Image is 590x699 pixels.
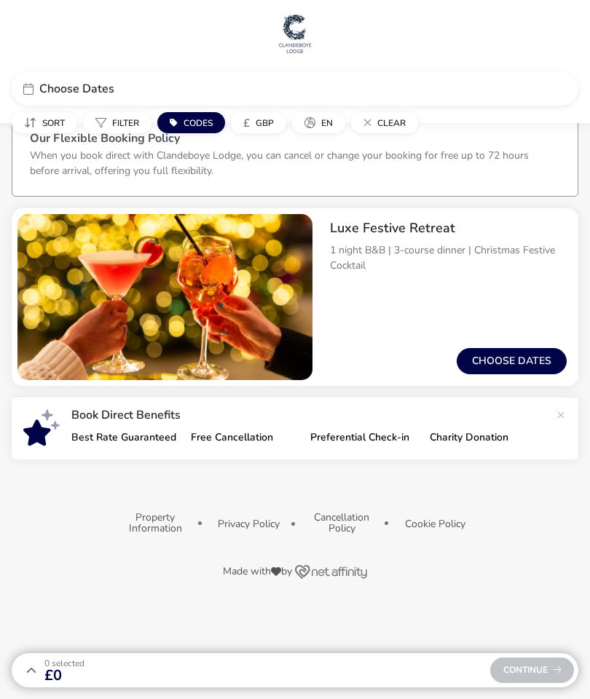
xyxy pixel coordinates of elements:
[44,668,84,683] span: £0
[318,208,578,296] div: Luxe Festive Retreat 1 night B&B | 3-course dinner | Christmas Festive Cocktail
[231,112,286,133] button: £GBP
[157,112,231,133] naf-pibe-menu-bar-item: Codes
[71,433,179,443] p: Best Rate Guaranteed
[42,117,65,129] span: Sort
[405,518,465,529] button: Cookie Policy
[112,117,139,129] span: Filter
[330,220,567,237] h2: Luxe Festive Retreat
[83,112,157,133] naf-pibe-menu-bar-item: Filter
[292,112,345,133] button: en
[71,409,549,421] p: Book Direct Benefits
[503,666,562,675] span: Continue
[117,512,193,534] button: Property Information
[184,117,213,129] span: Codes
[12,112,83,133] naf-pibe-menu-bar-item: Sort
[223,566,292,577] span: Made with by
[17,214,312,380] swiper-slide: 1 / 1
[310,433,418,443] p: Preferential Check-in
[12,112,77,133] button: Sort
[351,112,418,133] button: Clear
[256,117,274,129] span: GBP
[377,117,406,129] span: Clear
[218,518,280,529] button: Privacy Policy
[430,433,538,443] p: Charity Donation
[243,116,250,130] i: £
[30,133,560,148] h3: Our Flexible Booking Policy
[457,348,567,374] button: Choose dates
[39,83,114,95] span: Choose Dates
[321,117,333,129] span: en
[490,657,574,683] div: Continue
[330,242,567,273] p: 1 night B&B | 3-course dinner | Christmas Festive Cocktail
[83,112,152,133] button: Filter
[44,657,84,669] span: 0 Selected
[157,112,225,133] button: Codes
[191,433,299,443] p: Free Cancellation
[30,149,529,178] p: When you book direct with Clandeboye Lodge, you can cancel or change your booking for free up to ...
[231,112,292,133] naf-pibe-menu-bar-item: £GBP
[304,512,379,534] button: Cancellation Policy
[277,12,313,55] img: Main Website
[351,112,424,133] naf-pibe-menu-bar-item: Clear
[12,71,578,106] div: Choose Dates
[292,112,351,133] naf-pibe-menu-bar-item: en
